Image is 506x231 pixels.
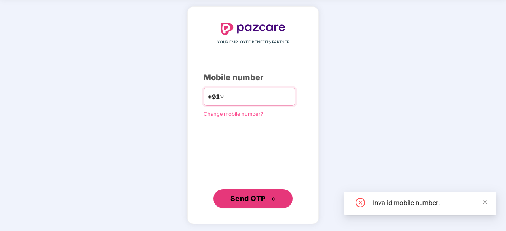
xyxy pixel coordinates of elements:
[204,111,263,117] a: Change mobile number?
[356,198,365,207] span: close-circle
[208,92,220,102] span: +91
[373,198,487,207] div: Invalid mobile number.
[482,199,488,205] span: close
[217,39,289,45] span: YOUR EMPLOYEE BENEFITS PARTNER
[204,71,302,84] div: Mobile number
[220,94,224,99] span: down
[221,23,285,35] img: logo
[230,194,266,203] span: Send OTP
[271,197,276,202] span: double-right
[213,189,293,208] button: Send OTPdouble-right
